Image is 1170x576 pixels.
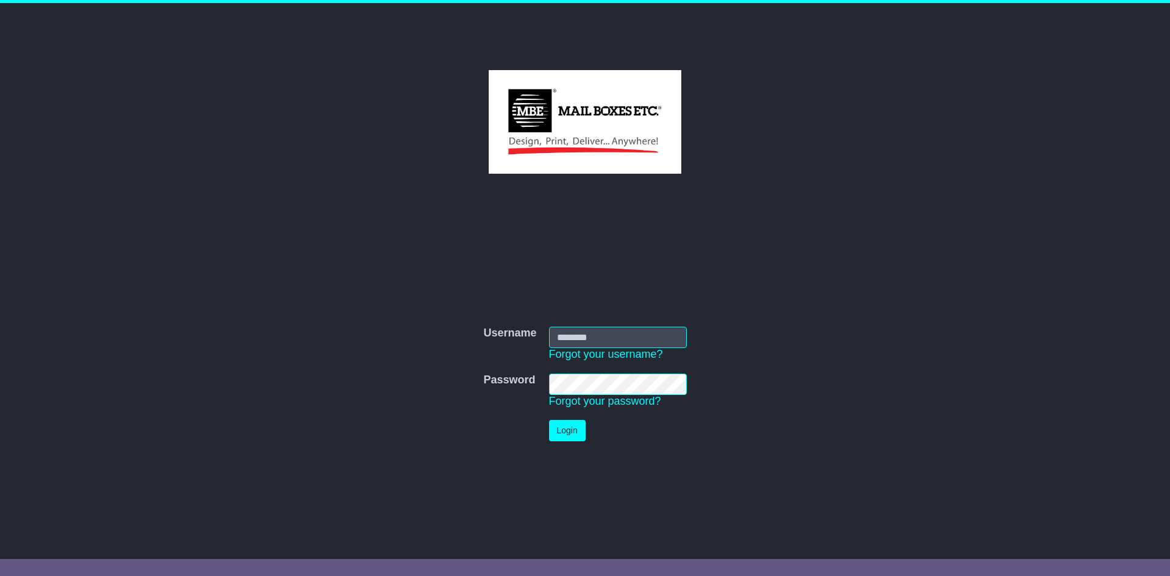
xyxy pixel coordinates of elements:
[483,374,535,387] label: Password
[549,420,586,441] button: Login
[489,70,681,174] img: MBE Macquarie Park
[549,395,661,407] a: Forgot your password?
[549,348,663,360] a: Forgot your username?
[483,327,536,340] label: Username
